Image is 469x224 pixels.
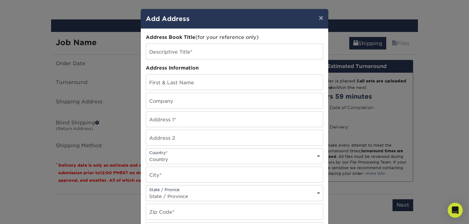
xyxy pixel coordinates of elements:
[314,9,328,27] button: ×
[448,203,463,218] div: Open Intercom Messenger
[146,65,323,72] div: Address Information
[146,14,323,23] h4: Add Address
[146,34,323,41] div: (for your reference only)
[146,34,195,40] span: Address Book Title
